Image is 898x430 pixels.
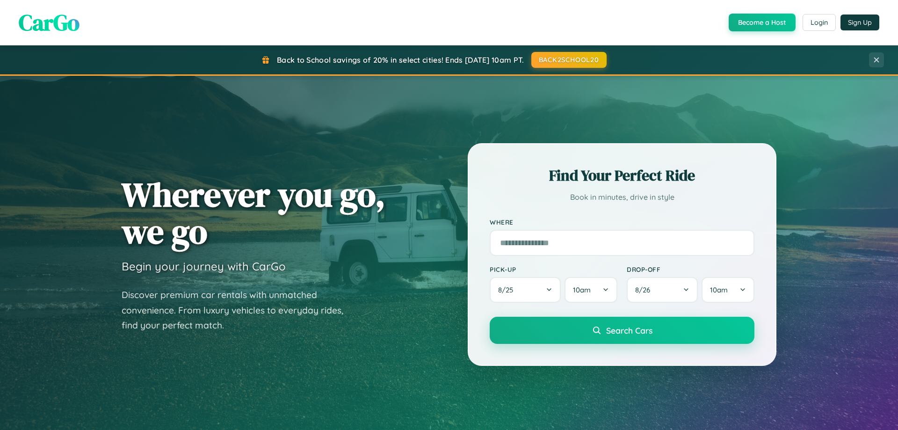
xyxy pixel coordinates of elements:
span: 8 / 25 [498,285,518,294]
label: Pick-up [490,265,617,273]
button: Login [803,14,836,31]
button: 8/26 [627,277,698,303]
button: BACK2SCHOOL20 [531,52,607,68]
span: Back to School savings of 20% in select cities! Ends [DATE] 10am PT. [277,55,524,65]
p: Discover premium car rentals with unmatched convenience. From luxury vehicles to everyday rides, ... [122,287,355,333]
span: 8 / 26 [635,285,655,294]
label: Where [490,218,754,226]
h2: Find Your Perfect Ride [490,165,754,186]
button: 8/25 [490,277,561,303]
button: Search Cars [490,317,754,344]
button: 10am [565,277,617,303]
span: CarGo [19,7,80,38]
button: Become a Host [729,14,796,31]
button: 10am [702,277,754,303]
h1: Wherever you go, we go [122,176,385,250]
label: Drop-off [627,265,754,273]
span: Search Cars [606,325,652,335]
p: Book in minutes, drive in style [490,190,754,204]
h3: Begin your journey with CarGo [122,259,286,273]
span: 10am [710,285,728,294]
span: 10am [573,285,591,294]
button: Sign Up [840,15,879,30]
